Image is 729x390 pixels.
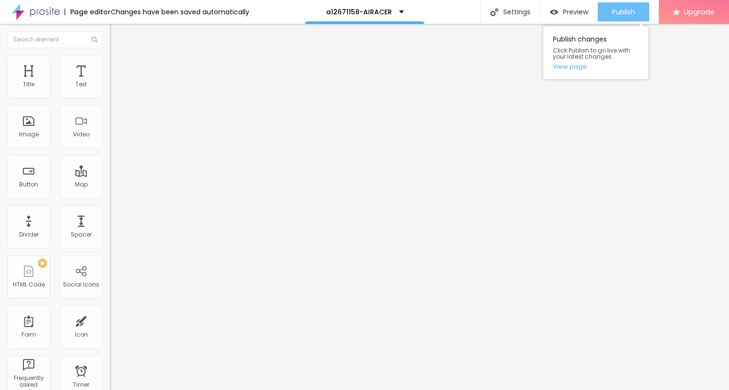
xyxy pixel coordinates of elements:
iframe: Editor [110,24,729,390]
a: View page [553,63,639,70]
input: Search element [7,31,103,48]
button: Publish [598,2,649,21]
div: Icon [75,331,88,338]
div: Title [23,81,34,88]
div: Changes have been saved automatically [111,9,249,15]
div: Map [75,181,88,188]
img: view-1.svg [550,8,558,16]
p: a12671158-AIRACER [326,9,392,15]
div: Social Icons [63,281,99,288]
div: Divider [19,231,39,238]
div: Form [21,331,36,338]
div: Spacer [71,231,92,238]
img: Icone [490,8,498,16]
div: HTML Code [13,281,45,288]
span: Click Publish to go live with your latest changes. [553,47,639,60]
button: Preview [540,2,598,21]
div: Image [19,131,39,138]
div: Publish changes [543,26,648,79]
div: Button [19,181,38,188]
span: Preview [563,8,588,16]
span: Publish [612,8,635,16]
div: Page editor [64,9,111,15]
img: Icone [92,37,97,42]
span: Upgrade [684,8,715,16]
div: Timer [73,381,89,388]
div: Text [75,81,87,88]
div: Video [73,131,90,138]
